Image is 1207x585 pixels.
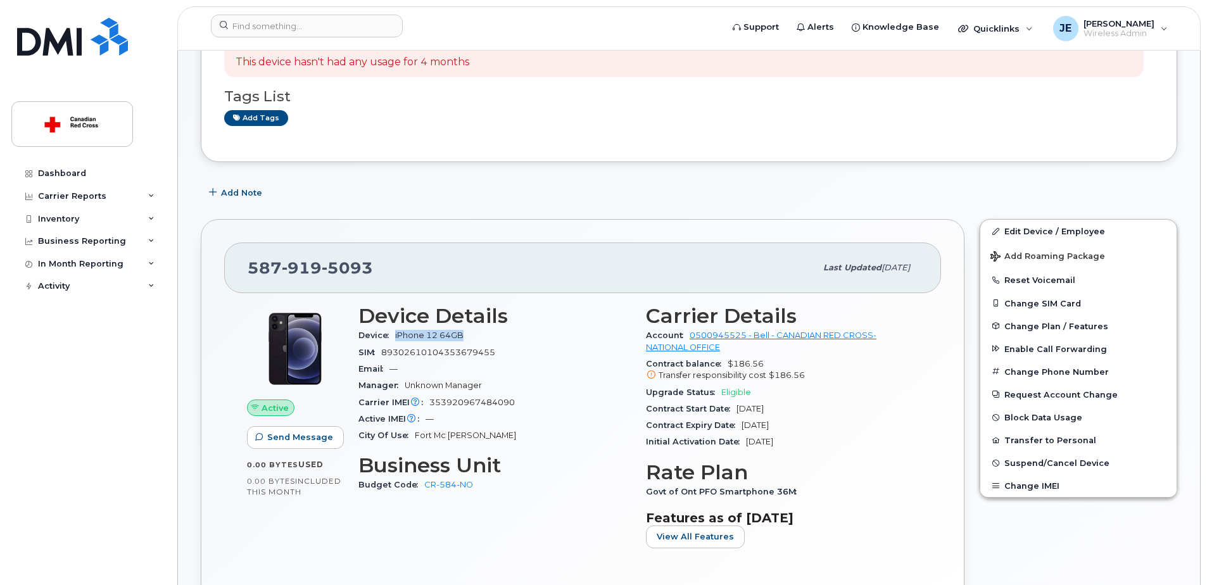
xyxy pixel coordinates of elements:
button: Change IMEI [980,474,1177,497]
h3: Features as of [DATE] [646,510,918,525]
span: 89302610104353679455 [381,348,495,357]
a: Support [724,15,788,40]
span: [DATE] [742,420,769,430]
span: Support [743,21,779,34]
span: $186.56 [769,370,805,380]
span: 919 [282,258,322,277]
button: Reset Voicemail [980,268,1177,291]
button: Suspend/Cancel Device [980,451,1177,474]
span: [DATE] [882,263,910,272]
span: Active IMEI [358,414,426,424]
span: $186.56 [646,359,918,382]
span: [DATE] [746,437,773,446]
span: Quicklinks [973,23,1020,34]
span: used [298,460,324,469]
a: CR-584-NO [424,480,473,489]
span: Alerts [807,21,834,34]
span: 0.00 Bytes [247,477,295,486]
span: Suspend/Cancel Device [1004,458,1109,468]
span: Active [262,402,289,414]
span: SIM [358,348,381,357]
button: Request Account Change [980,383,1177,406]
span: Manager [358,381,405,390]
span: [PERSON_NAME] [1084,18,1154,28]
span: Transfer responsibility cost [659,370,766,380]
span: Govt of Ont PFO Smartphone 36M [646,487,803,496]
button: Change Phone Number [980,360,1177,383]
button: Enable Call Forwarding [980,337,1177,360]
span: Add Note [221,187,262,199]
button: Transfer to Personal [980,429,1177,451]
span: 587 [248,258,373,277]
span: Contract Start Date [646,404,736,413]
span: Fort Mc [PERSON_NAME] [415,431,516,440]
span: Change Plan / Features [1004,321,1108,330]
button: View All Features [646,525,745,548]
span: JE [1059,21,1071,36]
button: Block Data Usage [980,406,1177,429]
span: Eligible [721,387,751,397]
div: Javad Ebadi [1044,16,1177,41]
span: 353920967484090 [429,398,515,407]
p: This device hasn't had any usage for 4 months [236,55,469,70]
button: Add Roaming Package [980,242,1177,268]
span: [DATE] [736,404,764,413]
span: Upgrade Status [646,387,721,397]
a: Edit Device / Employee [980,220,1177,242]
a: 0500945525 - Bell - CANADIAN RED CROSS- NATIONAL OFFICE [646,330,876,351]
button: Send Message [247,426,344,449]
span: View All Features [657,531,734,543]
span: — [389,364,398,374]
button: Add Note [201,181,273,204]
span: Device [358,330,395,340]
button: Change SIM Card [980,292,1177,315]
span: 0.00 Bytes [247,460,298,469]
h3: Tags List [224,89,1154,104]
span: — [426,414,434,424]
span: included this month [247,476,341,497]
span: Last updated [823,263,882,272]
span: City Of Use [358,431,415,440]
img: iPhone_12.jpg [257,311,333,387]
a: Knowledge Base [843,15,948,40]
h3: Device Details [358,305,631,327]
h3: Carrier Details [646,305,918,327]
span: Unknown Manager [405,381,482,390]
span: Wireless Admin [1084,28,1154,39]
span: Add Roaming Package [990,251,1105,263]
span: Account [646,330,690,340]
span: Contract balance [646,359,728,368]
span: Carrier IMEI [358,398,429,407]
h3: Rate Plan [646,461,918,484]
span: iPhone 12 64GB [395,330,464,340]
h3: Business Unit [358,454,631,477]
span: Enable Call Forwarding [1004,344,1107,353]
span: Knowledge Base [863,21,939,34]
a: Alerts [788,15,843,40]
span: Initial Activation Date [646,437,746,446]
span: Send Message [267,431,333,443]
span: 5093 [322,258,373,277]
button: Change Plan / Features [980,315,1177,337]
span: Budget Code [358,480,424,489]
input: Find something... [211,15,403,37]
div: Quicklinks [949,16,1042,41]
a: Add tags [224,110,288,126]
span: Email [358,364,389,374]
span: Contract Expiry Date [646,420,742,430]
